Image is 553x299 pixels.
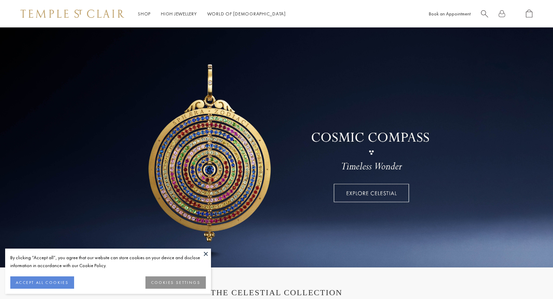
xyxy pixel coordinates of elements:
button: ACCEPT ALL COOKIES [10,276,74,289]
a: ShopShop [138,11,151,17]
img: Temple St. Clair [21,10,124,18]
div: By clicking “Accept all”, you agree that our website can store cookies on your device and disclos... [10,254,206,270]
a: Book an Appointment [429,11,471,17]
iframe: Gorgias live chat messenger [519,267,546,292]
a: Search [481,10,488,18]
button: COOKIES SETTINGS [145,276,206,289]
h1: THE CELESTIAL COLLECTION [27,288,526,297]
a: World of [DEMOGRAPHIC_DATA]World of [DEMOGRAPHIC_DATA] [207,11,286,17]
a: Open Shopping Bag [526,10,532,18]
a: High JewelleryHigh Jewellery [161,11,197,17]
nav: Main navigation [138,10,286,18]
